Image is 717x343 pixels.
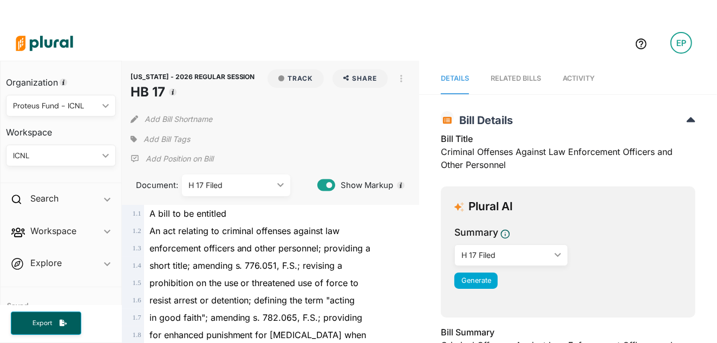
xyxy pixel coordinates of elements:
img: Logo for Plural [6,24,82,62]
span: 1 . 5 [133,279,141,287]
h3: Plural AI [468,200,513,213]
span: resist arrest or detention; defining the term "acting [149,295,355,306]
button: Export [11,312,81,335]
div: H 17 Filed [188,179,273,191]
a: RELATED BILLS [491,63,541,94]
a: Details [441,63,469,94]
span: short title; amending s. 776.051, F.S.; revising a [149,260,343,271]
button: Share [333,69,388,88]
a: EP [662,28,701,58]
span: Add Bill Tags [144,134,190,145]
div: RELATED BILLS [491,73,541,83]
button: Add Bill Shortname [145,111,212,128]
span: in good faith"; amending s. 782.065, F.S.; providing [149,312,363,323]
span: Details [441,74,469,82]
div: Proteus Fund - ICNL [13,100,98,112]
span: 1 . 4 [133,262,141,269]
iframe: Intercom live chat [680,306,706,332]
h3: Bill Title [441,132,695,145]
span: 1 . 2 [133,227,141,235]
h3: Workspace [6,117,116,140]
h3: Summary [454,225,498,240]
div: EP [670,32,692,54]
a: Activity [563,63,595,94]
div: Tooltip anchor [396,180,406,190]
span: An act relating to criminal offenses against law [149,225,340,236]
span: 1 . 3 [133,244,141,252]
span: Export [25,319,60,328]
h3: Bill Summary [441,326,695,339]
span: 1 . 6 [133,296,141,304]
span: Bill Details [454,114,513,127]
span: prohibition on the use or threatened use of force to [149,277,359,288]
span: A bill to be entitled [149,208,226,219]
div: H 17 Filed [461,249,550,261]
span: Show Markup [335,179,393,191]
p: Add Position on Bill [146,153,213,164]
span: 1 . 8 [133,331,141,339]
h2: Search [30,192,58,204]
h4: Saved [1,287,121,314]
button: Track [268,69,324,88]
span: 1 . 1 [133,210,141,217]
span: Generate [461,276,491,284]
div: Tooltip anchor [168,87,178,97]
div: Add tags [131,131,190,147]
button: Generate [454,273,498,289]
span: Activity [563,74,595,82]
div: Tooltip anchor [58,77,68,87]
h3: Organization [6,67,116,90]
h1: HB 17 [131,82,255,102]
div: Add Position Statement [131,151,213,167]
span: 1 . 7 [133,314,141,321]
span: [US_STATE] - 2026 REGULAR SESSION [131,73,255,81]
div: Criminal Offenses Against Law Enforcement Officers and Other Personnel [441,132,695,178]
h2: Explore [30,257,62,269]
span: for enhanced punishment for [MEDICAL_DATA] when [149,329,367,340]
span: Document: [131,179,168,191]
div: ICNL [13,150,98,161]
button: Share [328,69,393,88]
span: enforcement officers and other personnel; providing a [149,243,371,254]
h2: Workspace [30,225,76,237]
